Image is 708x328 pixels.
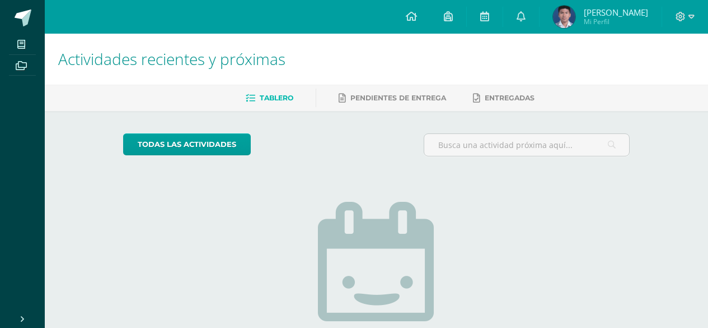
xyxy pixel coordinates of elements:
[485,94,534,102] span: Entregadas
[260,94,293,102] span: Tablero
[339,89,446,107] a: Pendientes de entrega
[123,133,251,155] a: todas las Actividades
[424,134,629,156] input: Busca una actividad próxima aquí...
[584,17,648,26] span: Mi Perfil
[473,89,534,107] a: Entregadas
[553,6,575,28] img: c7adf94728d711ccc9dcd835d232940d.png
[58,48,285,70] span: Actividades recientes y próximas
[350,94,446,102] span: Pendientes de entrega
[246,89,293,107] a: Tablero
[584,7,648,18] span: [PERSON_NAME]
